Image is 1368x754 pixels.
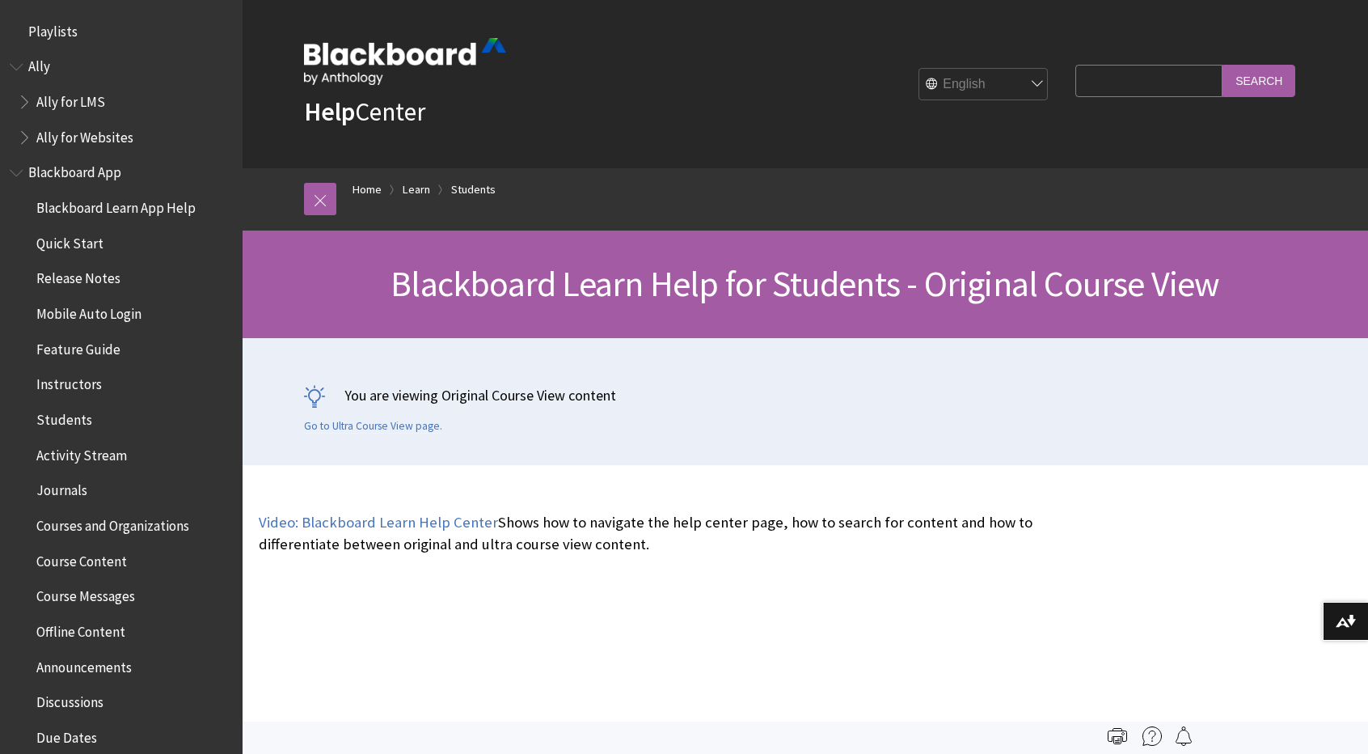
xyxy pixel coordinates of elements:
span: Course Content [36,548,127,570]
span: Due Dates [36,724,97,746]
span: Playlists [28,18,78,40]
span: Activity Stream [36,442,127,464]
a: Students [451,180,496,200]
span: Blackboard Learn Help for Students - Original Course View [391,261,1219,306]
nav: Book outline for Anthology Ally Help [10,53,233,151]
select: Site Language Selector [919,69,1049,101]
img: Print [1108,726,1127,746]
img: Follow this page [1174,726,1193,746]
span: Ally for Websites [36,124,133,146]
a: Home [353,180,382,200]
input: Search [1222,65,1295,96]
span: Instructors [36,371,102,393]
span: Students [36,406,92,428]
span: Journals [36,477,87,499]
span: Release Notes [36,265,120,287]
span: Discussions [36,688,103,710]
span: Announcements [36,654,132,676]
img: More help [1142,726,1162,746]
a: HelpCenter [304,95,425,128]
span: Ally [28,53,50,75]
a: Learn [403,180,430,200]
span: Ally for LMS [36,88,105,110]
nav: Book outline for Playlists [10,18,233,45]
span: Offline Content [36,618,125,640]
span: Mobile Auto Login [36,300,141,322]
strong: Help [304,95,355,128]
p: Shows how to navigate the help center page, how to search for content and how to differentiate be... [259,512,1113,554]
span: Courses and Organizations [36,512,189,534]
span: Blackboard App [28,159,121,181]
img: Blackboard by Anthology [304,38,506,85]
span: Feature Guide [36,336,120,358]
a: Video: Blackboard Learn Help Center [259,513,498,532]
span: Quick Start [36,230,103,252]
span: Course Messages [36,583,135,605]
p: You are viewing Original Course View content [304,385,1307,405]
a: Go to Ultra Course View page. [304,419,442,434]
span: Blackboard Learn App Help [36,194,196,216]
